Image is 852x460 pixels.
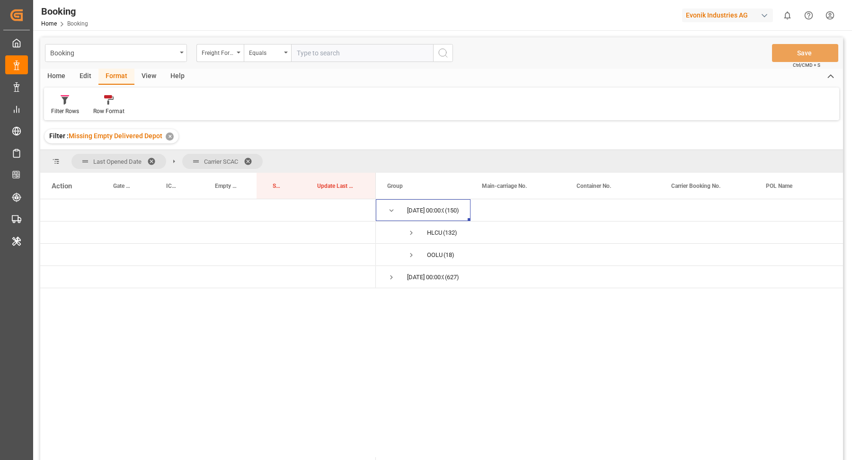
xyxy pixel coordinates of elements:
[777,5,798,26] button: show 0 new notifications
[166,183,179,189] span: ICD Name
[793,62,820,69] span: Ctrl/CMD + S
[427,244,443,266] div: OOLU
[766,183,792,189] span: POL Name
[443,222,457,244] span: (132)
[40,266,376,288] div: Press SPACE to select this row.
[772,44,838,62] button: Save
[50,46,177,58] div: Booking
[244,44,291,62] button: open menu
[273,183,281,189] span: Sum of Events
[407,266,444,288] div: [DATE] 00:00:00
[52,182,72,190] div: Action
[51,107,79,115] div: Filter Rows
[40,69,72,85] div: Home
[163,69,192,85] div: Help
[291,44,433,62] input: Type to search
[113,183,130,189] span: Gate Out Full Terminal
[445,266,459,288] span: (627)
[444,244,454,266] span: (18)
[682,6,777,24] button: Evonik Industries AG
[202,46,234,57] div: Freight Forwarder's Reference No.
[482,183,527,189] span: Main-carriage No.
[134,69,163,85] div: View
[204,158,238,165] span: Carrier SCAC
[49,132,69,140] span: Filter :
[445,200,459,221] span: (150)
[166,133,174,141] div: ✕
[93,107,124,115] div: Row Format
[40,221,376,244] div: Press SPACE to select this row.
[671,183,720,189] span: Carrier Booking No.
[196,44,244,62] button: open menu
[433,44,453,62] button: search button
[98,69,134,85] div: Format
[682,9,773,22] div: Evonik Industries AG
[41,4,88,18] div: Booking
[69,132,162,140] span: Missing Empty Delivered Depot
[249,46,281,57] div: Equals
[41,20,57,27] a: Home
[317,183,356,189] span: Update Last Opened By
[40,244,376,266] div: Press SPACE to select this row.
[40,199,376,221] div: Press SPACE to select this row.
[407,200,444,221] div: [DATE] 00:00:00
[798,5,819,26] button: Help Center
[72,69,98,85] div: Edit
[427,222,442,244] div: HLCU
[387,183,403,189] span: Group
[93,158,142,165] span: Last Opened Date
[215,183,237,189] span: Empty Delivered Depot
[45,44,187,62] button: open menu
[577,183,611,189] span: Container No.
